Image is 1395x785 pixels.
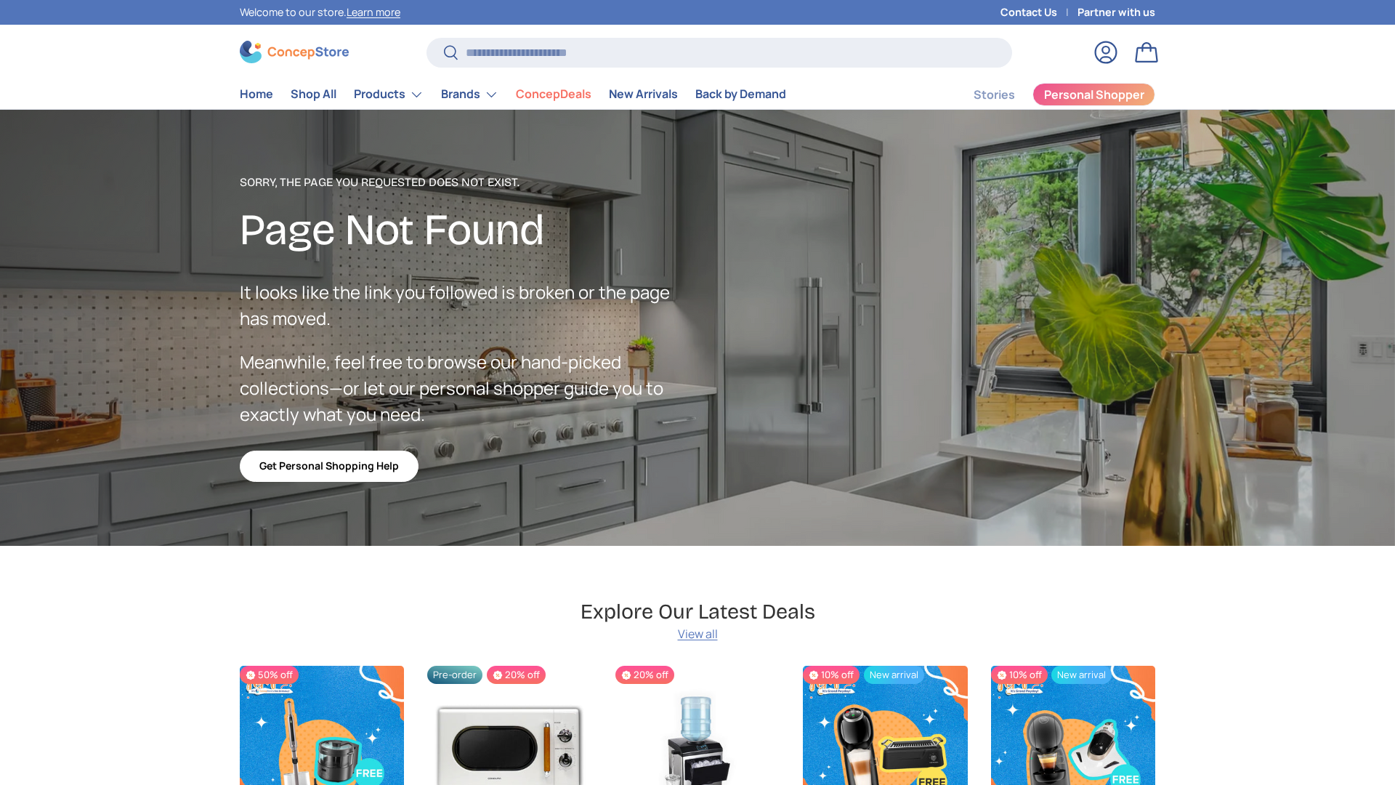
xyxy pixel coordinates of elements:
nav: Secondary [939,80,1155,109]
span: 50% off [240,666,299,684]
a: Stories [974,81,1015,109]
span: 20% off [487,666,546,684]
a: Shop All [291,80,336,108]
p: It looks like the link you followed is broken or the page has moved. [240,279,697,331]
summary: Products [345,80,432,109]
a: Learn more [347,5,400,19]
a: View all [678,625,718,643]
a: Home [240,80,273,108]
a: New Arrivals [609,80,678,108]
h2: Explore Our Latest Deals [581,598,815,625]
img: ConcepStore [240,41,349,63]
p: Meanwhile, feel free to browse our hand-picked collections—or let our personal shopper guide you ... [240,349,697,427]
a: Personal Shopper [1032,83,1155,106]
nav: Primary [240,80,786,109]
a: Back by Demand [695,80,786,108]
p: Sorry, the page you requested does not exist. [240,174,697,191]
span: 10% off [803,666,860,684]
a: Contact Us [1000,4,1077,20]
a: ConcepDeals [516,80,591,108]
a: Partner with us [1077,4,1155,20]
span: Pre-order [427,666,482,684]
span: 10% off [991,666,1048,684]
span: Personal Shopper [1044,89,1144,100]
span: 20% off [615,666,674,684]
a: Products [354,80,424,109]
summary: Brands [432,80,507,109]
a: Get Personal Shopping Help [240,451,418,482]
h2: Page Not Found [240,203,697,257]
span: New arrival [1051,666,1112,684]
span: New arrival [864,666,924,684]
a: Brands [441,80,498,109]
p: Welcome to our store. [240,4,400,20]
